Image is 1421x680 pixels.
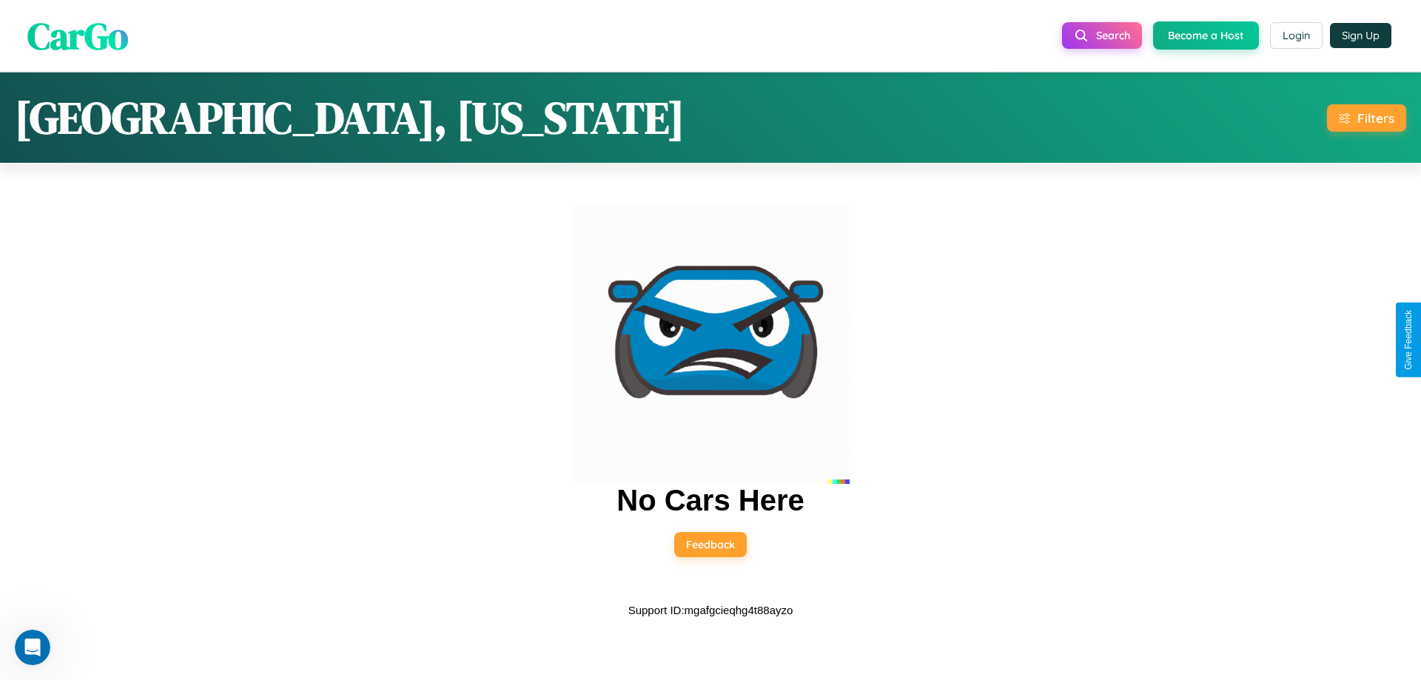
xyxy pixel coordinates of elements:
div: Filters [1357,110,1394,126]
div: Give Feedback [1403,310,1414,370]
span: CarGo [27,10,128,61]
button: Feedback [674,532,747,557]
button: Become a Host [1153,21,1259,50]
h2: No Cars Here [617,484,804,517]
img: car [571,206,850,484]
h1: [GEOGRAPHIC_DATA], [US_STATE] [15,87,685,148]
button: Login [1270,22,1323,49]
button: Filters [1327,104,1406,132]
iframe: Intercom live chat [15,630,50,665]
p: Support ID: mgafgcieqhg4t88ayzo [628,600,793,620]
button: Sign Up [1330,23,1391,48]
button: Search [1062,22,1142,49]
span: Search [1096,29,1130,42]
